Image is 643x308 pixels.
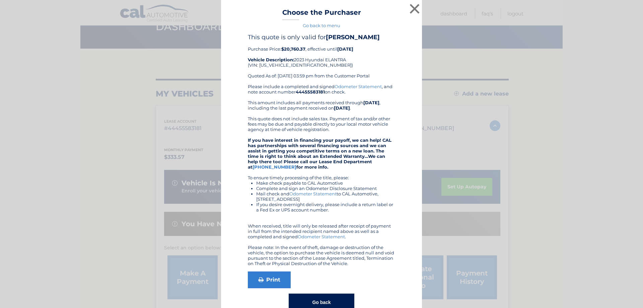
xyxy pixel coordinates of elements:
[248,57,294,62] strong: Vehicle Description:
[334,105,350,111] b: [DATE]
[296,89,325,95] b: 44455583181
[298,234,345,239] a: Odometer Statement
[326,34,380,41] b: [PERSON_NAME]
[335,84,382,89] a: Odometer Statement
[408,2,421,15] button: ×
[289,191,337,196] a: Odometer Statement
[337,46,353,52] b: [DATE]
[256,202,395,212] li: If you desire overnight delivery, please include a return label or a Fed Ex or UPS account number.
[256,180,395,186] li: Make check payable to CAL Automotive
[248,271,291,288] a: Print
[248,137,391,170] strong: If you have interest in financing your payoff, we can help! CAL has partnerships with several fin...
[248,84,395,266] div: Please include a completed and signed , and note account number on check. This amount includes al...
[363,100,379,105] b: [DATE]
[282,8,361,20] h3: Choose the Purchaser
[281,46,305,52] b: $20,760.37
[256,186,395,191] li: Complete and sign an Odometer Disclosure Statement
[256,191,395,202] li: Mail check and to CAL Automotive, [STREET_ADDRESS]
[248,34,395,84] div: Purchase Price: , effective until 2023 Hyundai ELANTRA (VIN: [US_VEHICLE_IDENTIFICATION_NUMBER]) ...
[303,23,340,28] a: Go back to menu
[253,164,296,170] a: [PHONE_NUMBER]
[248,34,395,41] h4: This quote is only valid for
